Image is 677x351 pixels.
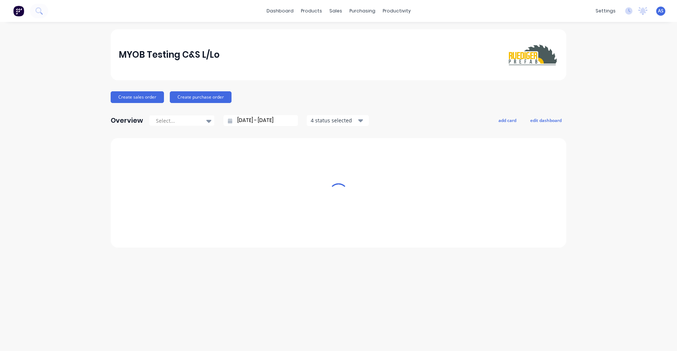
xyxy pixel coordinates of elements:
div: settings [592,5,619,16]
div: MYOB Testing C&S L/Lo [119,47,219,62]
button: add card [494,115,521,125]
button: edit dashboard [525,115,566,125]
button: Create sales order [111,91,164,103]
img: MYOB Testing C&S L/Lo [507,42,558,68]
div: productivity [379,5,414,16]
div: 4 status selected [311,117,357,124]
span: AS [658,8,663,14]
div: purchasing [346,5,379,16]
button: 4 status selected [307,115,369,126]
button: Create purchase order [170,91,232,103]
div: products [297,5,326,16]
img: Factory [13,5,24,16]
a: dashboard [263,5,297,16]
div: sales [326,5,346,16]
div: Overview [111,113,143,128]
